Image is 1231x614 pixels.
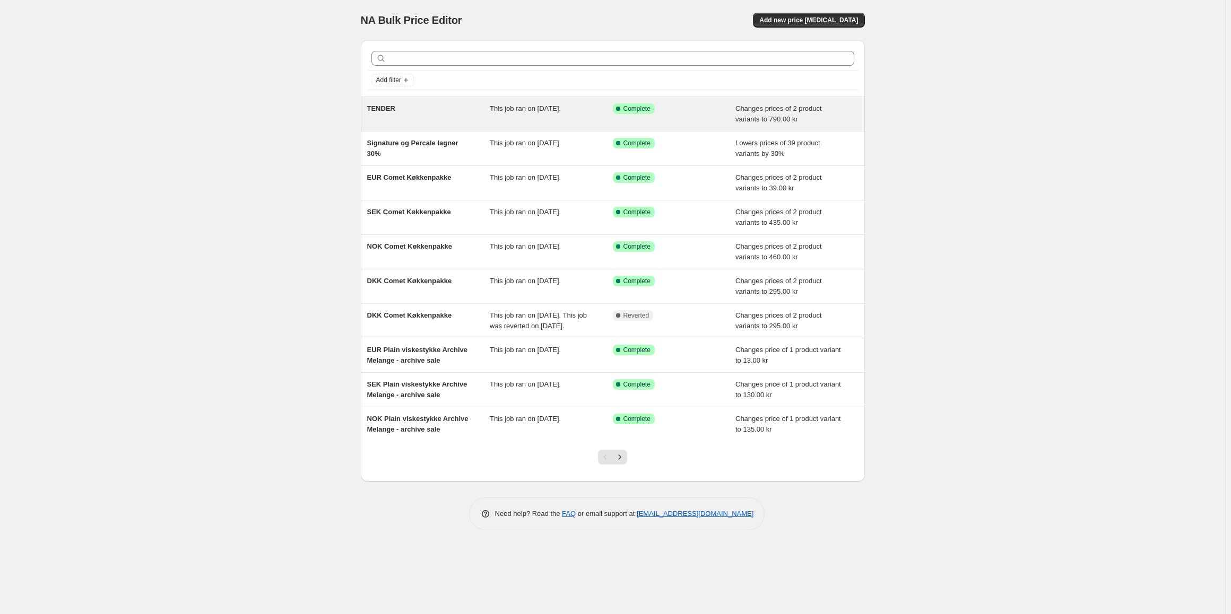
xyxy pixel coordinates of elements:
span: Signature og Percale lagner 30% [367,139,458,157]
button: Add new price [MEDICAL_DATA] [753,13,864,28]
button: Add filter [371,74,414,86]
span: Complete [623,139,651,147]
span: EUR Comet Køkkenpakke [367,173,452,181]
span: This job ran on [DATE]. [490,208,561,216]
span: Lowers prices of 39 product variants by 30% [735,139,820,157]
span: This job ran on [DATE]. [490,104,561,112]
span: SEK Plain viskestykke Archive Melange - archive sale [367,380,467,399]
span: Reverted [623,311,649,320]
span: Complete [623,277,651,285]
span: This job ran on [DATE]. [490,346,561,354]
span: NOK Plain viskestykke Archive Melange - archive sale [367,415,469,433]
span: Changes prices of 2 product variants to 295.00 kr [735,311,822,330]
span: Changes prices of 2 product variants to 790.00 kr [735,104,822,123]
span: NA Bulk Price Editor [361,14,462,26]
nav: Pagination [598,450,627,464]
span: Need help? Read the [495,510,562,517]
span: This job ran on [DATE]. [490,415,561,423]
span: This job ran on [DATE]. [490,277,561,285]
span: This job ran on [DATE]. [490,173,561,181]
span: Changes prices of 2 product variants to 435.00 kr [735,208,822,226]
span: Complete [623,380,651,389]
a: FAQ [562,510,576,517]
span: or email support at [576,510,637,517]
span: Changes prices of 2 product variants to 295.00 kr [735,277,822,295]
a: [EMAIL_ADDRESS][DOMAIN_NAME] [637,510,753,517]
span: DKK Comet Køkkenpakke [367,277,452,285]
span: Complete [623,242,651,251]
span: Complete [623,104,651,113]
span: TENDER [367,104,395,112]
span: Changes price of 1 product variant to 130.00 kr [735,380,841,399]
span: Add filter [376,76,401,84]
span: This job ran on [DATE]. [490,242,561,250]
span: Complete [623,415,651,423]
span: EUR Plain viskestykke Archive Melange - archive sale [367,346,468,364]
button: Next [612,450,627,464]
span: SEK Comet Køkkenpakke [367,208,451,216]
span: Complete [623,346,651,354]
span: This job ran on [DATE]. This job was reverted on [DATE]. [490,311,587,330]
span: Complete [623,173,651,182]
span: Changes price of 1 product variant to 13.00 kr [735,346,841,364]
span: Changes price of 1 product variant to 135.00 kr [735,415,841,433]
span: This job ran on [DATE]. [490,380,561,388]
span: DKK Comet Køkkenpakke [367,311,452,319]
span: Changes prices of 2 product variants to 39.00 kr [735,173,822,192]
span: NOK Comet Køkkenpakke [367,242,452,250]
span: Add new price [MEDICAL_DATA] [759,16,858,24]
span: This job ran on [DATE]. [490,139,561,147]
span: Changes prices of 2 product variants to 460.00 kr [735,242,822,261]
span: Complete [623,208,651,216]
